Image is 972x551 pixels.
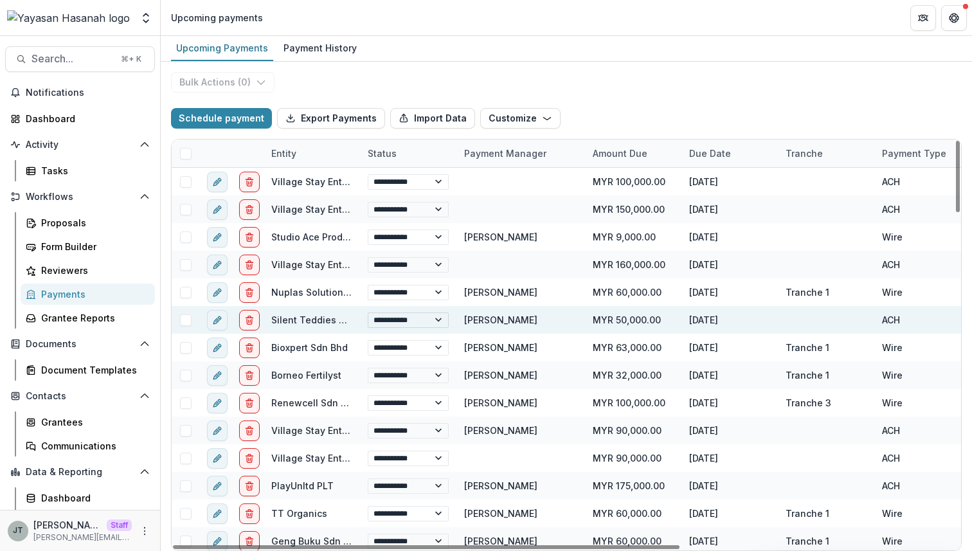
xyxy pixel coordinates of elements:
div: [DATE] [681,251,778,278]
div: [PERSON_NAME] [464,507,537,520]
button: Notifications [5,82,155,103]
button: Open Data & Reporting [5,462,155,482]
div: Payment Type [874,140,971,167]
a: Document Templates [21,359,155,381]
div: [PERSON_NAME] [464,424,537,437]
span: Contacts [26,391,134,402]
div: Grantees [41,415,145,429]
div: MYR 32,000.00 [585,361,681,389]
nav: breadcrumb [166,8,268,27]
div: ACH [874,472,971,500]
div: Tranche 1 [786,507,829,520]
p: Staff [107,519,132,531]
span: Documents [26,339,134,350]
button: edit [207,503,228,524]
div: MYR 100,000.00 [585,168,681,195]
button: Open Workflows [5,186,155,207]
div: Due Date [681,147,739,160]
button: Get Help [941,5,967,31]
button: delete [239,199,260,220]
a: Bioxpert Sdn Bhd [271,342,348,353]
div: [DATE] [681,223,778,251]
button: edit [207,310,228,330]
div: Tranche 3 [786,396,831,410]
div: Wire [874,389,971,417]
div: Tranche 1 [786,368,829,382]
img: Yayasan Hasanah logo [7,10,130,26]
div: [DATE] [681,361,778,389]
button: Bulk Actions (0) [171,72,274,93]
span: Notifications [26,87,150,98]
button: Open Documents [5,334,155,354]
button: edit [207,255,228,275]
div: Amount Due [585,147,655,160]
div: [DATE] [681,334,778,361]
div: Tranche 1 [786,285,829,299]
div: ACH [874,417,971,444]
div: Status [360,140,456,167]
div: Wire [874,361,971,389]
button: delete [239,338,260,358]
div: [DATE] [681,417,778,444]
a: Communications [21,435,155,456]
div: Status [360,147,404,160]
button: Open entity switcher [137,5,155,31]
div: [PERSON_NAME] [464,313,537,327]
div: Payments [41,287,145,301]
div: Wire [874,500,971,527]
span: Search... [32,53,113,65]
a: Renewcell Sdn Bhd [271,397,358,408]
div: ⌘ + K [118,52,144,66]
div: Entity [264,140,360,167]
button: delete [239,365,260,386]
div: ACH [874,251,971,278]
button: delete [239,255,260,275]
a: Payments [21,284,155,305]
div: MYR 175,000.00 [585,472,681,500]
div: Form Builder [41,240,145,253]
span: Workflows [26,192,134,203]
button: delete [239,448,260,469]
div: [PERSON_NAME] [464,534,537,548]
button: edit [207,282,228,303]
button: edit [207,476,228,496]
div: Tranche 1 [786,534,829,548]
div: MYR 150,000.00 [585,195,681,223]
button: delete [239,420,260,441]
div: Wire [874,334,971,361]
a: Village Stay Enterprise [271,176,373,187]
div: Entity [264,147,304,160]
div: Payment Manager [456,147,554,160]
div: [DATE] [681,278,778,306]
a: Grantees [21,411,155,433]
a: Village Stay Enterprise [271,259,373,270]
span: Activity [26,140,134,150]
a: Payment History [278,36,362,61]
div: [PERSON_NAME] [464,341,537,354]
a: Geng Buku Sdn Bhd [271,536,361,546]
a: Village Stay Enterprise [271,425,373,436]
button: delete [239,172,260,192]
div: [DATE] [681,500,778,527]
button: delete [239,503,260,524]
button: edit [207,338,228,358]
div: Document Templates [41,363,145,377]
div: [PERSON_NAME] [464,285,537,299]
button: delete [239,310,260,330]
a: Dashboard [21,487,155,509]
a: PlayUnltd PLT [271,480,334,491]
span: Data & Reporting [26,467,134,478]
button: Open Contacts [5,386,155,406]
div: Joyce N Temelio [13,527,23,535]
div: MYR 9,000.00 [585,223,681,251]
div: Amount Due [585,140,681,167]
div: MYR 160,000.00 [585,251,681,278]
div: Tranche 1 [786,341,829,354]
div: Payment History [278,39,362,57]
div: MYR 100,000.00 [585,389,681,417]
a: Nuplas Solutions Sdn Bhd [271,287,388,298]
div: [PERSON_NAME] [464,368,537,382]
div: ACH [874,195,971,223]
button: Schedule payment [171,108,272,129]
